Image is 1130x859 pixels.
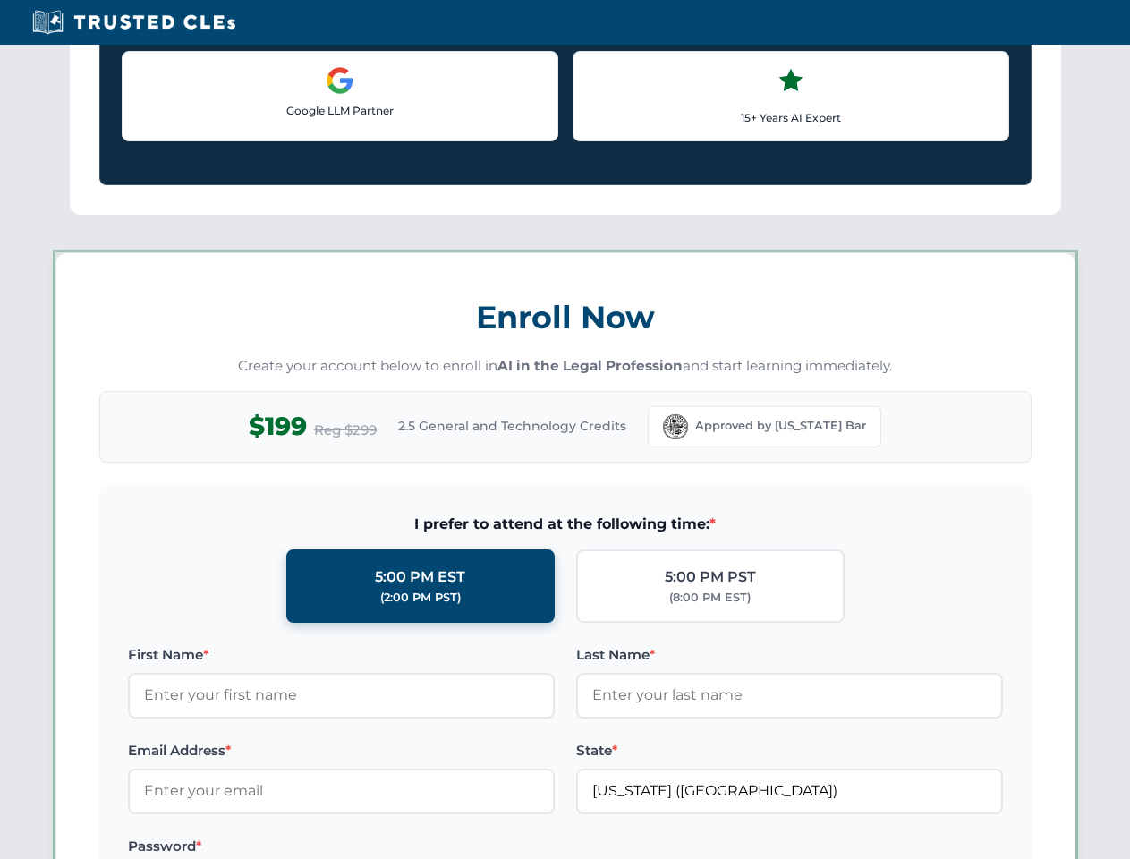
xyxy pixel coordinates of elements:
label: Email Address [128,740,555,761]
label: Last Name [576,644,1003,666]
input: Florida (FL) [576,769,1003,813]
div: 5:00 PM PST [665,566,756,589]
img: Trusted CLEs [27,9,241,36]
h3: Enroll Now [99,289,1032,345]
span: 2.5 General and Technology Credits [398,416,626,436]
div: 5:00 PM EST [375,566,465,589]
p: Google LLM Partner [137,102,543,119]
strong: AI in the Legal Profession [497,357,683,374]
span: Reg $299 [314,420,377,441]
label: Password [128,836,555,857]
span: $199 [249,406,307,447]
span: Approved by [US_STATE] Bar [695,417,866,435]
input: Enter your last name [576,673,1003,718]
img: Google [326,66,354,95]
p: Create your account below to enroll in and start learning immediately. [99,356,1032,377]
label: State [576,740,1003,761]
div: (2:00 PM PST) [380,589,461,607]
p: 15+ Years AI Expert [588,109,994,126]
input: Enter your email [128,769,555,813]
input: Enter your first name [128,673,555,718]
img: Florida Bar [663,414,688,439]
span: I prefer to attend at the following time: [128,513,1003,536]
div: (8:00 PM EST) [669,589,751,607]
label: First Name [128,644,555,666]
